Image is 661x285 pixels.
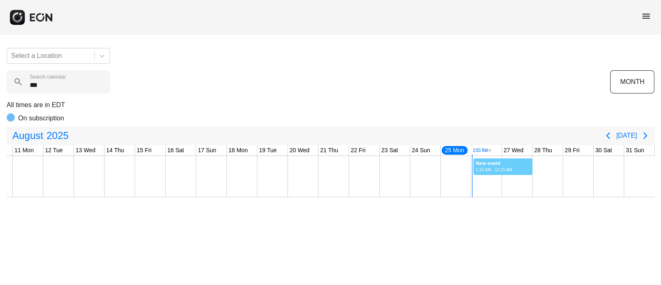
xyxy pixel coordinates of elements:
button: MONTH [610,70,654,93]
div: 14 Thu [105,145,126,156]
span: menu [641,11,651,21]
span: 2025 [45,127,70,144]
div: 29 Fri [563,145,581,156]
div: 22 Fri [349,145,367,156]
p: On subscription [18,113,64,123]
div: 27 Wed [502,145,525,156]
button: August2025 [7,127,74,144]
div: 16 Sat [166,145,185,156]
div: 17 Sun [196,145,218,156]
button: Previous page [600,127,616,144]
div: 24 Sun [410,145,432,156]
div: 21 Thu [319,145,340,156]
div: 12 Tue [43,145,64,156]
div: 30 Sat [594,145,613,156]
div: 20 Wed [288,145,311,156]
button: Next page [637,127,654,144]
div: 15 Fri [135,145,153,156]
div: 13 Wed [74,145,97,156]
div: 23 Sat [380,145,399,156]
button: [DATE] [616,128,637,143]
div: 31 Sun [624,145,646,156]
div: 26 Tue [471,145,492,156]
div: 28 Thu [533,145,554,156]
div: 11 Mon [13,145,36,156]
div: 18 Mon [227,145,250,156]
p: All times are in EDT [7,100,654,110]
span: August [11,127,45,144]
div: 25 Mon [441,145,468,156]
div: 19 Tue [257,145,278,156]
label: Search calendar [30,74,66,80]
